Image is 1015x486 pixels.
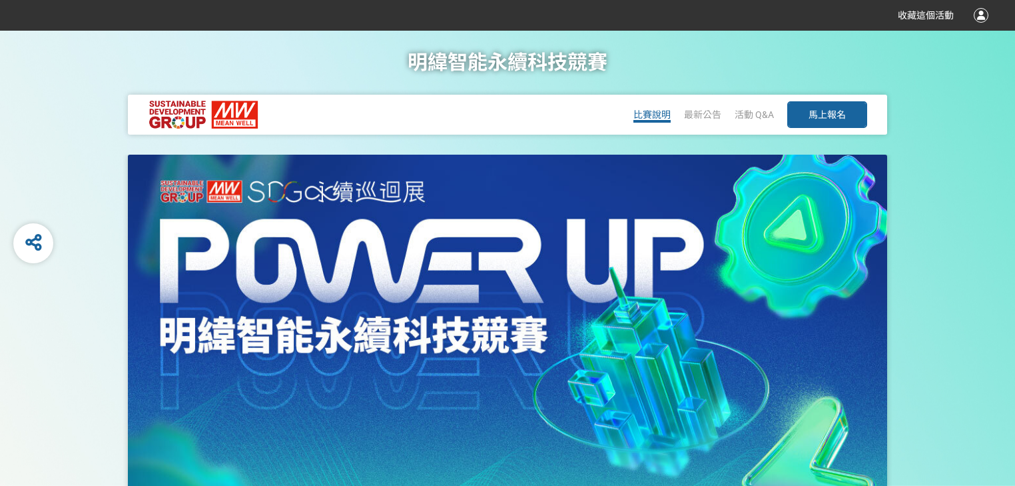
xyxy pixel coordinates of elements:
[633,109,671,120] span: 比賽說明
[898,10,954,21] span: 收藏這個活動
[408,31,607,95] h1: 明緯智能永續科技競賽
[148,98,259,131] img: 明緯智能永續科技競賽
[787,101,867,128] button: 馬上報名
[809,109,846,120] span: 馬上報名
[633,109,671,123] a: 比賽說明
[684,109,721,120] a: 最新公告
[735,109,774,120] a: 活動 Q&A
